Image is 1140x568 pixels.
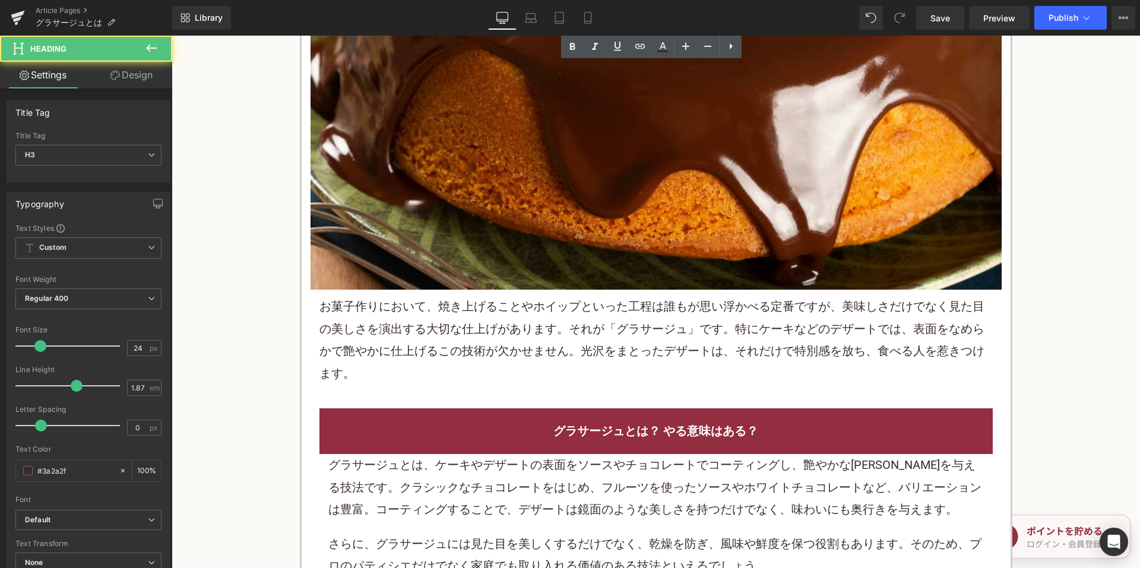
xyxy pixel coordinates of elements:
div: Font Weight [15,275,161,284]
div: Text Transform [15,540,161,548]
a: チョコレート [454,422,525,436]
p: グラサージュとは、ケーキやデザートの表面をソースや でコーティングし、艶やかな[PERSON_NAME]を与える技法です。クラシックなチョコレートをはじめ、 を使ったソースや など、バリエーショ... [157,418,812,485]
a: Tablet [545,6,574,30]
span: em [150,384,160,392]
span: px [150,424,160,431]
a: Desktop [488,6,517,30]
font: グラサージュとは？ やる意味はある？ [382,388,587,402]
a: Mobile [574,6,602,30]
a: フルーツ [430,445,477,459]
div: Title Tag [15,132,161,140]
b: Custom [39,243,66,253]
p: さらに、グラサージュには見た目を美しくするだけでなく、乾燥を防ぎ、風味や鮮度を保つ役割もあります。そのため、プロのパティシエだけでなく家庭でも取り入れる価値のある技法といえるでしょう。 [157,497,812,542]
span: Preview [983,12,1015,24]
b: None [25,558,43,567]
div: Title Tag [15,101,50,118]
div: Font Size [15,326,161,334]
button: Redo [888,6,911,30]
div: Font [15,496,161,504]
div: Text Color [15,445,161,453]
span: Heading [30,44,66,53]
div: % [132,461,161,481]
div: Text Styles [15,223,161,233]
button: Publish [1034,6,1107,30]
div: Line Height [15,366,161,374]
span: Library [195,12,223,23]
p: 作りにおいて、焼き上げることやホイップといった工程は誰もが思い浮かべる定番ですが、美味しさだけでなく見た目の美しさを演出する大切な仕上げがあります。それが「グラサージュ」です。特に などのデザー... [148,260,821,349]
a: Article Pages [36,6,172,15]
b: H3 [25,150,35,159]
a: Laptop [517,6,545,30]
button: More [1111,6,1135,30]
span: Save [930,12,950,24]
a: New Library [172,6,231,30]
div: Typography [15,192,64,209]
b: Regular 400 [25,294,69,303]
a: ケーキ [587,286,623,300]
span: Publish [1049,13,1078,23]
span: グラサージュとは [36,18,102,27]
i: Default [25,515,50,525]
div: Open Intercom Messenger [1100,528,1128,556]
a: お菓子 [148,264,183,278]
span: px [150,344,160,352]
input: Color [37,464,113,477]
button: Undo [859,6,883,30]
a: Preview [969,6,1030,30]
a: ホワイトチョコレート [572,445,691,459]
a: Design [88,62,175,88]
div: Letter Spacing [15,405,161,414]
